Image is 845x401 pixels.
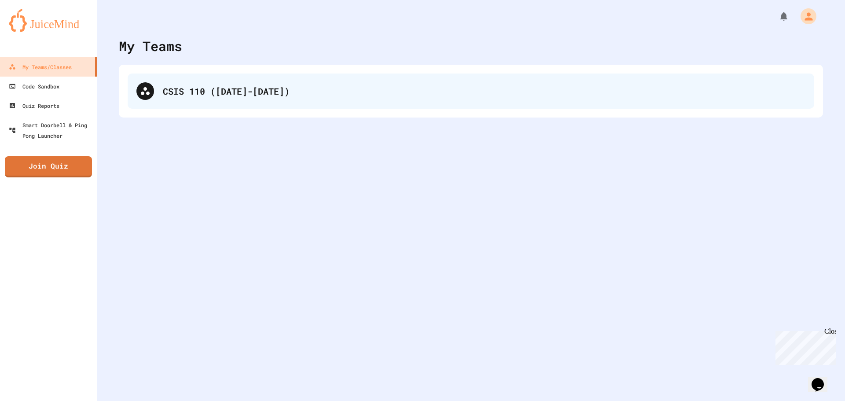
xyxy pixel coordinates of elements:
div: CSIS 110 ([DATE]-[DATE]) [163,85,805,98]
div: Smart Doorbell & Ping Pong Launcher [9,120,93,141]
div: CSIS 110 ([DATE]-[DATE]) [128,74,814,109]
div: My Account [791,6,819,26]
div: My Notifications [762,9,791,24]
div: Code Sandbox [9,81,59,92]
div: My Teams/Classes [9,62,72,72]
div: Quiz Reports [9,100,59,111]
iframe: chat widget [808,366,836,392]
a: Join Quiz [5,156,92,177]
img: logo-orange.svg [9,9,88,32]
div: Chat with us now!Close [4,4,61,56]
iframe: chat widget [772,327,836,365]
div: My Teams [119,36,182,56]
